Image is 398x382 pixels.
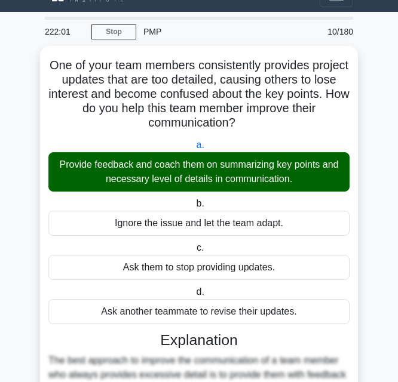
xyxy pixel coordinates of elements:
[48,299,350,324] div: Ask another teammate to revise their updates.
[197,286,204,297] span: d.
[136,20,307,44] div: PMP
[307,20,360,44] div: 10/180
[48,255,350,280] div: Ask them to stop providing updates.
[197,242,204,252] span: c.
[197,198,204,208] span: b.
[48,152,350,192] div: Provide feedback and coach them on summarizing key points and necessary level of details in commu...
[197,140,204,150] span: a.
[47,58,351,131] h5: One of your team members consistently provides project updates that are too detailed, causing oth...
[38,20,91,44] div: 222:01
[56,331,342,349] h3: Explanation
[48,211,350,236] div: Ignore the issue and let the team adapt.
[91,24,136,39] a: Stop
